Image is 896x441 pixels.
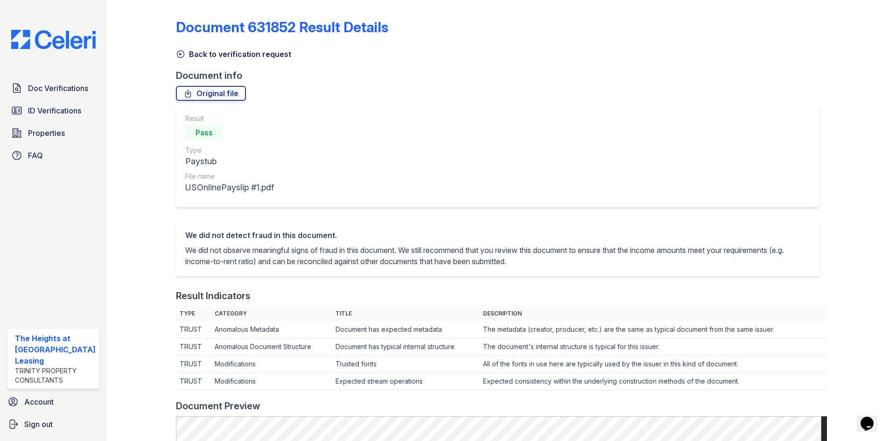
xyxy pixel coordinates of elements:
[211,373,332,390] td: Modifications
[28,83,88,94] span: Doc Verifications
[4,392,103,411] a: Account
[332,338,479,356] td: Document has typical internal structure
[7,79,99,98] a: Doc Verifications
[15,366,96,385] div: Trinity Property Consultants
[176,338,211,356] td: TRUST
[176,321,211,338] td: TRUST
[185,125,223,140] div: Pass
[185,155,274,168] div: Paystub
[211,306,332,321] th: Category
[211,338,332,356] td: Anomalous Document Structure
[332,321,479,338] td: Document has expected metadata
[479,306,827,321] th: Description
[185,114,274,123] div: Result
[857,404,887,432] iframe: chat widget
[176,289,251,302] div: Result Indicators
[15,333,96,366] div: The Heights at [GEOGRAPHIC_DATA] Leasing
[176,86,246,101] a: Original file
[332,356,479,373] td: Trusted fonts
[4,30,103,49] img: CE_Logo_Blue-a8612792a0a2168367f1c8372b55b34899dd931a85d93a1a3d3e32e68fde9ad4.png
[176,306,211,321] th: Type
[185,172,274,181] div: File name
[479,321,827,338] td: The metadata (creator, producer, etc.) are the same as typical document from the same issuer.
[332,306,479,321] th: Title
[28,127,65,139] span: Properties
[176,49,291,60] a: Back to verification request
[176,19,388,35] a: Document 631852 Result Details
[28,105,81,116] span: ID Verifications
[24,396,54,407] span: Account
[211,356,332,373] td: Modifications
[332,373,479,390] td: Expected stream operations
[176,356,211,373] td: TRUST
[7,124,99,142] a: Properties
[479,373,827,390] td: Expected consistency within the underlying construction methods of the document.
[185,146,274,155] div: Type
[4,415,103,434] a: Sign out
[176,373,211,390] td: TRUST
[185,245,810,267] p: We did not observe meaningful signs of fraud in this document. We still recommend that you review...
[479,356,827,373] td: All of the fonts in use here are typically used by the issuer in this kind of document.
[185,230,810,241] div: We did not detect fraud in this document.
[28,150,43,161] span: FAQ
[211,321,332,338] td: Anomalous Metadata
[185,181,274,194] div: USOnlinePayslip #1.pdf
[7,101,99,120] a: ID Verifications
[176,399,260,413] div: Document Preview
[479,338,827,356] td: The document's internal structure is typical for this issuer.
[24,419,53,430] span: Sign out
[7,146,99,165] a: FAQ
[176,69,827,82] div: Document info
